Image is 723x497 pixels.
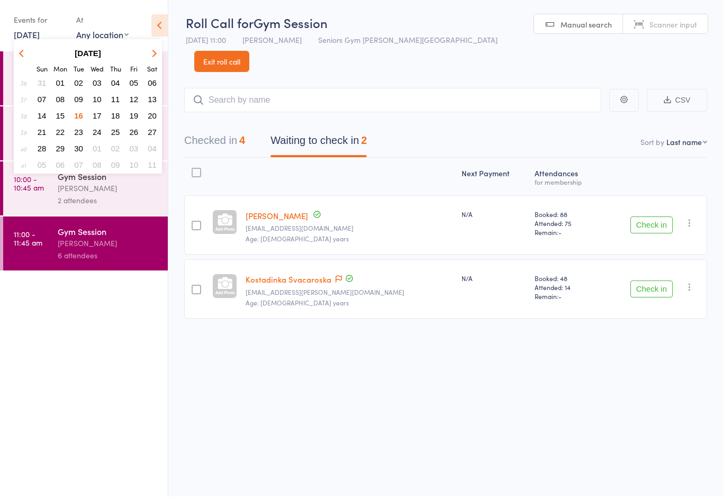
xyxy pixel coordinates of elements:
span: 13 [148,95,157,104]
em: 37 [20,96,26,104]
button: 28 [34,142,50,156]
a: 8:00 -8:45 amGym Session[PERSON_NAME]5 attendees [3,52,168,106]
div: Any location [76,29,129,41]
span: 04 [148,144,157,153]
span: 09 [74,95,83,104]
button: 08 [52,93,69,107]
span: 10 [93,95,102,104]
button: 19 [126,109,142,123]
button: 29 [52,142,69,156]
a: [DATE] [14,29,40,41]
button: 03 [89,76,105,91]
button: 09 [107,158,124,173]
button: 10 [126,158,142,173]
button: 13 [144,93,160,107]
span: 22 [56,128,65,137]
button: 14 [34,109,50,123]
small: Sunday [37,65,48,74]
span: Manual search [561,20,612,30]
span: Booked: 88 [535,210,598,219]
button: 18 [107,109,124,123]
span: 05 [38,161,47,170]
span: 26 [130,128,139,137]
span: 24 [93,128,102,137]
span: 08 [56,95,65,104]
small: Thursday [110,65,121,74]
span: 31 [38,79,47,88]
button: Check in [630,281,673,298]
small: t_katsigiannis@hotmail.com [246,225,453,232]
span: 25 [111,128,120,137]
button: Waiting to check in2 [270,130,367,158]
span: 20 [148,112,157,121]
div: Gym Session [58,226,159,238]
a: Kostadinka Svacaroska [246,274,331,285]
label: Sort by [640,137,664,148]
span: 01 [93,144,102,153]
button: 24 [89,125,105,140]
button: 10 [89,93,105,107]
div: Gym Session [58,171,159,183]
div: [PERSON_NAME] [58,238,159,250]
button: 11 [144,158,160,173]
a: 10:00 -10:45 amGym Session[PERSON_NAME]2 attendees [3,162,168,216]
span: 04 [111,79,120,88]
span: 08 [93,161,102,170]
em: 41 [21,161,26,170]
div: Events for [14,12,66,29]
button: 27 [144,125,160,140]
span: Attended: 14 [535,283,598,292]
button: 31 [34,76,50,91]
span: Remain: [535,228,598,237]
input: Search by name [184,88,601,113]
a: [PERSON_NAME] [246,211,308,222]
div: 2 attendees [58,195,159,207]
button: Check in [630,217,673,234]
span: 18 [111,112,120,121]
div: 2 [361,135,367,147]
span: 19 [130,112,139,121]
button: 12 [126,93,142,107]
span: 23 [74,128,83,137]
button: 16 [70,109,87,123]
span: 10 [130,161,139,170]
span: 02 [111,144,120,153]
button: 21 [34,125,50,140]
time: 10:00 - 10:45 am [14,175,44,192]
span: 07 [74,161,83,170]
div: 4 [239,135,245,147]
span: Age: [DEMOGRAPHIC_DATA] years [246,234,349,243]
span: 06 [56,161,65,170]
span: 03 [130,144,139,153]
em: 36 [20,79,26,88]
span: 07 [38,95,47,104]
em: 39 [20,129,26,137]
button: 01 [89,142,105,156]
button: 23 [70,125,87,140]
button: 04 [144,142,160,156]
small: Tuesday [74,65,84,74]
span: 11 [148,161,157,170]
em: 38 [20,112,26,121]
div: N/A [462,274,526,283]
a: 9:00 -9:45 amGym Session[PERSON_NAME]2 attendees [3,107,168,161]
div: Last name [666,137,702,148]
button: 04 [107,76,124,91]
div: 6 attendees [58,250,159,262]
span: 01 [56,79,65,88]
button: 05 [126,76,142,91]
button: 25 [107,125,124,140]
button: 30 [70,142,87,156]
span: 16 [74,112,83,121]
span: - [558,292,562,301]
span: 28 [38,144,47,153]
button: 20 [144,109,160,123]
button: 06 [144,76,160,91]
span: - [558,228,562,237]
div: Atten­dances [530,163,602,191]
button: 15 [52,109,69,123]
small: 21.susan@gmail.com [246,289,453,296]
button: 08 [89,158,105,173]
div: [PERSON_NAME] [58,183,159,195]
strong: [DATE] [75,49,101,58]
